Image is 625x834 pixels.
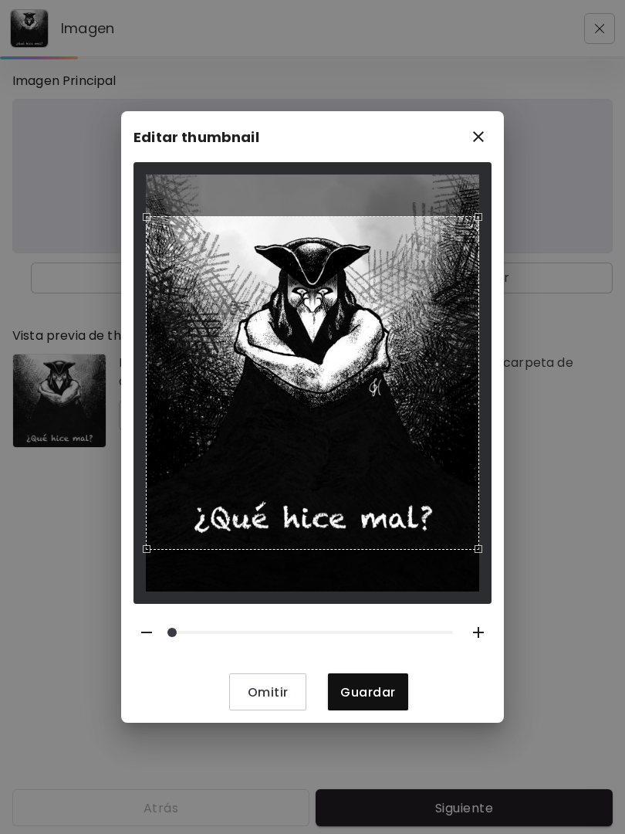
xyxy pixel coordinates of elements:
p: Editar thumbnail [133,127,259,147]
div: Use the arrow keys to move the north west drag handle to change the crop selection area [143,213,161,232]
img: Crop [146,175,479,592]
div: Use the arrow keys to move the crop selection area [146,216,479,550]
span: Guardar [340,684,395,700]
div: Use the arrow keys to move the south west drag handle to change the crop selection area [143,534,161,553]
span: Omitir [242,684,294,700]
div: Use the arrow keys to move the south east drag handle to change the crop selection area [464,534,482,553]
button: Guardar [328,673,407,710]
div: Use the arrow keys to move the north east drag handle to change the crop selection area [464,213,482,232]
button: Omitir [229,673,306,710]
